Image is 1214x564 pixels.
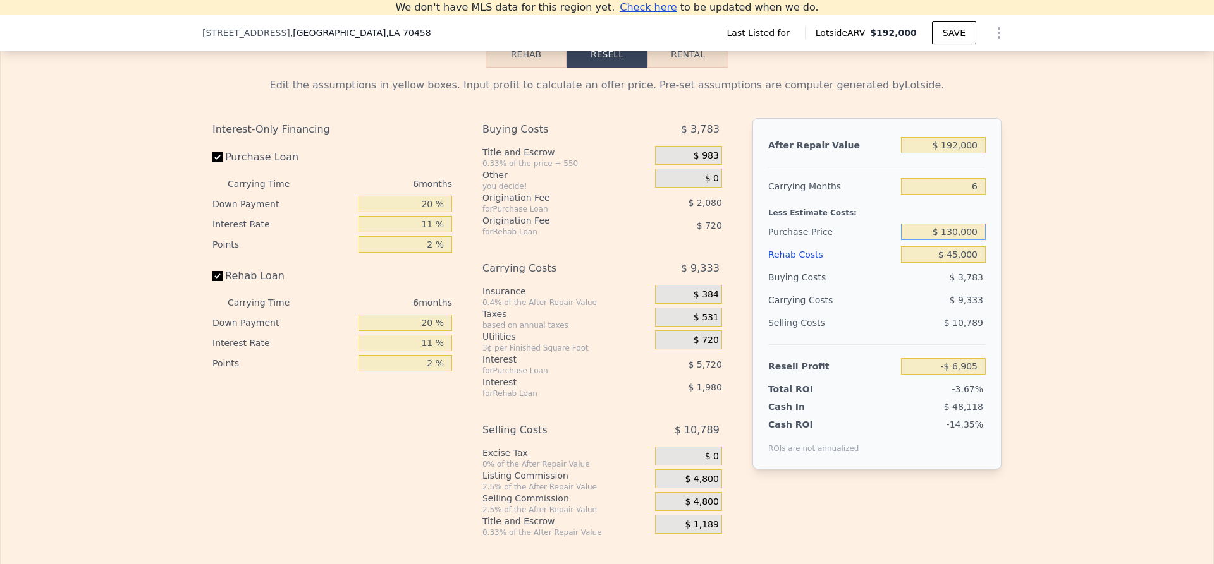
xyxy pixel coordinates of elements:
[944,318,983,328] span: $ 10,789
[486,41,567,68] button: Rehab
[932,21,976,44] button: SAVE
[694,289,719,301] span: $ 384
[482,492,650,505] div: Selling Commission
[482,376,623,388] div: Interest
[950,295,983,305] span: $ 9,333
[482,459,650,469] div: 0% of the After Repair Value
[768,175,896,198] div: Carrying Months
[482,469,650,482] div: Listing Commission
[950,272,983,282] span: $ 3,783
[212,118,452,141] div: Interest-Only Financing
[688,359,721,369] span: $ 5,720
[212,146,353,169] label: Purchase Loan
[620,1,677,13] span: Check here
[482,330,650,343] div: Utilities
[947,419,983,429] span: -14.35%
[482,227,623,237] div: for Rehab Loan
[694,312,719,323] span: $ 531
[212,234,353,255] div: Points
[482,419,623,441] div: Selling Costs
[482,181,650,191] div: you decide!
[768,266,896,289] div: Buying Costs
[705,451,719,462] span: $ 0
[688,382,721,392] span: $ 1,980
[482,191,623,204] div: Origination Fee
[675,419,720,441] span: $ 10,789
[228,292,310,313] div: Carrying Time
[482,308,650,320] div: Taxes
[482,297,650,308] div: 0.4% of the After Repair Value
[647,41,728,68] button: Rental
[944,402,983,412] span: $ 48,118
[212,313,353,333] div: Down Payment
[482,146,650,159] div: Title and Escrow
[768,431,859,453] div: ROIs are not annualized
[768,289,847,311] div: Carrying Costs
[688,198,721,208] span: $ 2,080
[768,400,847,413] div: Cash In
[482,388,623,399] div: for Rehab Loan
[727,27,795,39] span: Last Listed for
[315,174,452,194] div: 6 months
[202,27,290,39] span: [STREET_ADDRESS]
[212,194,353,214] div: Down Payment
[705,173,719,184] span: $ 0
[386,28,431,38] span: , LA 70458
[685,474,718,485] span: $ 4,800
[212,78,1002,93] div: Edit the assumptions in yellow boxes. Input profit to calculate an offer price. Pre-set assumptio...
[681,257,720,280] span: $ 9,333
[482,214,623,227] div: Origination Fee
[482,257,623,280] div: Carrying Costs
[482,447,650,459] div: Excise Tax
[768,220,896,243] div: Purchase Price
[212,152,223,162] input: Purchase Loan
[694,150,719,162] span: $ 983
[482,320,650,330] div: based on annual taxes
[681,118,720,141] span: $ 3,783
[768,383,847,395] div: Total ROI
[212,265,353,287] label: Rehab Loan
[482,505,650,515] div: 2.5% of the After Repair Value
[482,169,650,181] div: Other
[768,311,896,334] div: Selling Costs
[482,353,623,366] div: Interest
[768,418,859,431] div: Cash ROI
[482,159,650,169] div: 0.33% of the price + 550
[685,519,718,531] span: $ 1,189
[212,333,353,353] div: Interest Rate
[768,355,896,378] div: Resell Profit
[482,118,623,141] div: Buying Costs
[986,20,1012,45] button: Show Options
[567,41,647,68] button: Resell
[694,335,719,346] span: $ 720
[685,496,718,508] span: $ 4,800
[768,198,986,220] div: Less Estimate Costs:
[212,214,353,234] div: Interest Rate
[482,204,623,214] div: for Purchase Loan
[768,134,896,157] div: After Repair Value
[315,292,452,313] div: 6 months
[768,243,896,266] div: Rehab Costs
[870,28,917,38] span: $192,000
[482,527,650,537] div: 0.33% of the After Repair Value
[482,482,650,492] div: 2.5% of the After Repair Value
[697,220,722,231] span: $ 720
[482,515,650,527] div: Title and Escrow
[482,343,650,353] div: 3¢ per Finished Square Foot
[952,384,983,394] span: -3.67%
[212,353,353,373] div: Points
[816,27,870,39] span: Lotside ARV
[482,366,623,376] div: for Purchase Loan
[482,285,650,297] div: Insurance
[228,174,310,194] div: Carrying Time
[212,271,223,281] input: Rehab Loan
[290,27,431,39] span: , [GEOGRAPHIC_DATA]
